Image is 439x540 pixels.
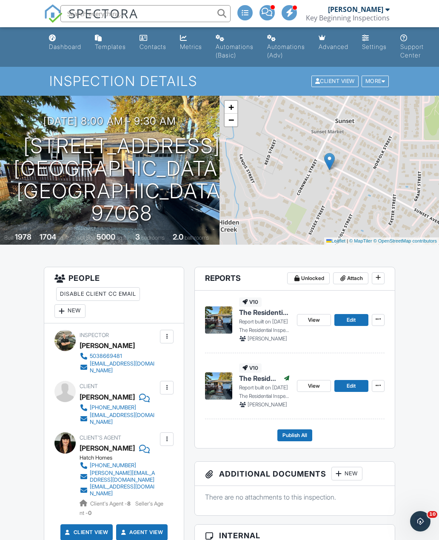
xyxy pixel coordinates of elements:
[80,403,158,412] a: [PHONE_NUMBER]
[216,43,254,59] div: Automations (Basic)
[80,454,165,461] div: Hatch Homes
[80,391,135,403] div: [PERSON_NAME]
[44,11,138,29] a: SPECTORA
[97,232,115,241] div: 5000
[80,412,158,426] a: [EMAIL_ADDRESS][DOMAIN_NAME]
[136,31,170,55] a: Contacts
[80,470,158,483] a: [PERSON_NAME][EMAIL_ADDRESS][DOMAIN_NAME]
[80,332,109,338] span: Inspector
[311,77,361,84] a: Client View
[14,135,230,225] h1: [STREET_ADDRESS] [GEOGRAPHIC_DATA], [GEOGRAPHIC_DATA] 97068
[117,234,127,241] span: sq.ft.
[228,114,234,125] span: −
[80,483,158,497] a: [EMAIL_ADDRESS][DOMAIN_NAME]
[225,114,237,126] a: Zoom out
[80,442,135,454] a: [PERSON_NAME]
[90,353,122,360] div: 5038669481
[80,352,158,360] a: 5038669481
[77,234,95,241] span: Lot Size
[56,287,140,301] div: Disable Client CC Email
[91,31,129,55] a: Templates
[90,404,136,411] div: [PHONE_NUMBER]
[428,511,437,518] span: 10
[44,267,184,323] h3: People
[315,31,352,55] a: Advanced
[95,43,126,50] div: Templates
[119,528,163,537] a: Agent View
[44,4,63,23] img: The Best Home Inspection Software - Spectora
[88,510,91,516] strong: 0
[373,238,437,243] a: © OpenStreetMap contributors
[177,31,205,55] a: Metrics
[90,500,132,507] span: Client's Agent -
[173,232,183,241] div: 2.0
[80,383,98,389] span: Client
[80,434,121,441] span: Client's Agent
[347,238,348,243] span: |
[324,153,335,170] img: Marker
[228,102,234,112] span: +
[212,31,257,63] a: Automations (Basic)
[15,232,31,241] div: 1978
[4,234,14,241] span: Built
[359,31,390,55] a: Settings
[140,43,166,50] div: Contacts
[43,115,176,127] h3: [DATE] 8:00 am - 9:30 am
[311,76,359,87] div: Client View
[306,14,390,22] div: Key Beginning Inspections
[362,43,387,50] div: Settings
[49,43,81,50] div: Dashboard
[195,462,395,486] h3: Additional Documents
[180,43,202,50] div: Metrics
[225,101,237,114] a: Zoom in
[410,511,430,531] iframe: Intercom live chat
[328,5,383,14] div: [PERSON_NAME]
[349,238,372,243] a: © MapTiler
[90,483,158,497] div: [EMAIL_ADDRESS][DOMAIN_NAME]
[46,31,85,55] a: Dashboard
[362,76,389,87] div: More
[264,31,308,63] a: Automations (Advanced)
[49,74,390,89] h1: Inspection Details
[90,470,158,483] div: [PERSON_NAME][EMAIL_ADDRESS][DOMAIN_NAME]
[319,43,348,50] div: Advanced
[80,339,135,352] div: [PERSON_NAME]
[141,234,165,241] span: bedrooms
[60,5,231,22] input: Search everything...
[400,43,424,59] div: Support Center
[205,492,385,502] p: There are no attachments to this inspection.
[135,232,140,241] div: 3
[63,528,108,537] a: Client View
[267,43,305,59] div: Automations (Adv)
[331,467,362,480] div: New
[127,500,131,507] strong: 8
[326,238,345,243] a: Leaflet
[90,412,158,426] div: [EMAIL_ADDRESS][DOMAIN_NAME]
[40,232,56,241] div: 1704
[57,234,69,241] span: sq. ft.
[80,461,158,470] a: [PHONE_NUMBER]
[80,360,158,374] a: [EMAIL_ADDRESS][DOMAIN_NAME]
[90,360,158,374] div: [EMAIL_ADDRESS][DOMAIN_NAME]
[185,234,209,241] span: bathrooms
[397,31,427,63] a: Support Center
[90,462,136,469] div: [PHONE_NUMBER]
[54,304,86,318] div: New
